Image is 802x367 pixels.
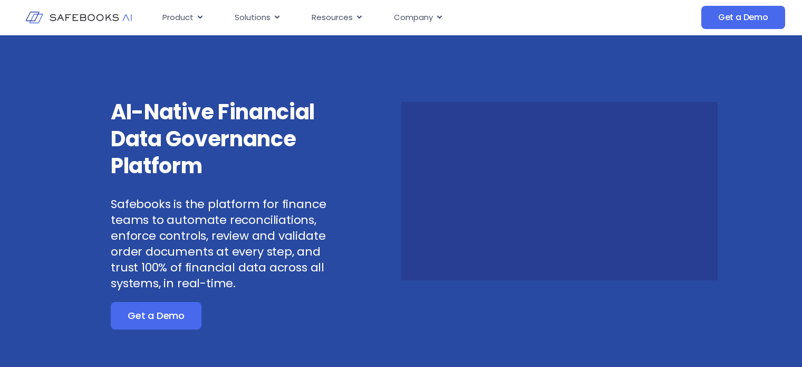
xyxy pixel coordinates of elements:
span: Get a Demo [128,310,185,321]
span: Get a Demo [718,12,768,23]
a: Get a Demo [111,302,201,330]
nav: Menu [154,7,610,28]
h3: AI-Native Financial Data Governance Platform [111,99,348,180]
p: Safebooks is the platform for finance teams to automate reconciliations, enforce controls, review... [111,196,348,291]
span: Solutions [235,12,270,24]
span: Resources [312,12,353,24]
div: Menu Toggle [154,7,610,28]
span: Company [394,12,433,24]
span: Product [162,12,194,24]
a: Get a Demo [701,6,785,29]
